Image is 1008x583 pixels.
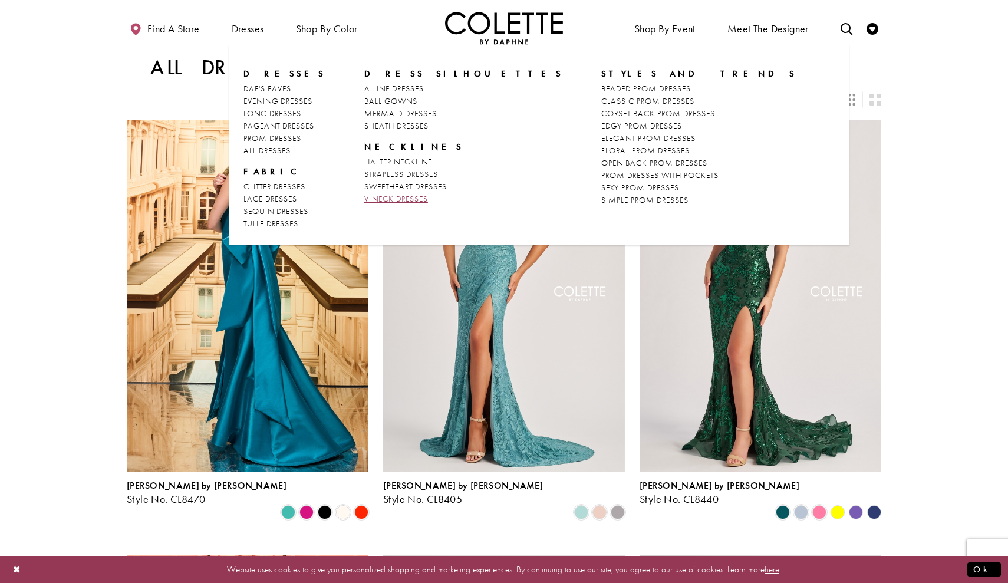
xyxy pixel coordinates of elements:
span: Dresses [243,68,326,80]
a: DAF'S FAVES [243,83,326,95]
a: LACE DRESSES [243,193,326,205]
span: NECKLINES [364,141,463,153]
span: PROM DRESSES WITH POCKETS [601,170,719,180]
a: SWEETHEART DRESSES [364,180,563,193]
span: Shop By Event [631,12,699,44]
span: SIMPLE PROM DRESSES [601,195,689,205]
a: Meet the designer [724,12,812,44]
span: Find a store [147,23,200,35]
a: EDGY PROM DRESSES [601,120,796,132]
span: CORSET BACK PROM DRESSES [601,108,715,118]
span: V-NECK DRESSES [364,193,428,204]
span: EVENING DRESSES [243,95,312,106]
span: FABRIC [243,166,302,177]
span: LACE DRESSES [243,193,297,204]
span: Dresses [229,12,267,44]
i: Fuchsia [299,505,314,519]
span: Dresses [232,23,264,35]
a: Visit Home Page [445,12,563,44]
span: Shop By Event [634,23,696,35]
span: STYLES AND TRENDS [601,68,796,80]
i: Rose [592,505,607,519]
span: STRAPLESS DRESSES [364,169,438,179]
span: GLITTER DRESSES [243,181,305,192]
a: A-LINE DRESSES [364,83,563,95]
img: Colette by Daphne [445,12,563,44]
span: Style No. CL8405 [383,492,462,506]
span: DRESS SILHOUETTES [364,68,563,80]
span: [PERSON_NAME] by [PERSON_NAME] [383,479,543,492]
span: SHEATH DRESSES [364,120,429,131]
i: Cotton Candy [812,505,826,519]
span: Style No. CL8440 [640,492,719,506]
span: BALL GOWNS [364,95,417,106]
button: Submit Dialog [967,562,1001,577]
span: OPEN BACK PROM DRESSES [601,157,707,168]
a: Find a store [127,12,202,44]
a: ELEGANT PROM DRESSES [601,132,796,144]
a: Visit Colette by Daphne Style No. CL8440 Page [640,120,881,471]
span: TULLE DRESSES [243,218,298,229]
i: Spruce [776,505,790,519]
a: V-NECK DRESSES [364,193,563,205]
i: Sea Glass [574,505,588,519]
span: Meet the designer [727,23,809,35]
span: SEXY PROM DRESSES [601,182,679,193]
span: EDGY PROM DRESSES [601,120,682,131]
span: HALTER NECKLINE [364,156,432,167]
i: Yellow [831,505,845,519]
a: PROM DRESSES [243,132,326,144]
span: Style No. CL8470 [127,492,205,506]
a: OPEN BACK PROM DRESSES [601,157,796,169]
span: PROM DRESSES [243,133,301,143]
button: Close Dialog [7,559,27,579]
a: STRAPLESS DRESSES [364,168,563,180]
a: here [765,563,779,575]
div: Colette by Daphne Style No. CL8440 [640,480,799,505]
span: [PERSON_NAME] by [PERSON_NAME] [640,479,799,492]
span: ALL DRESSES [243,145,291,156]
a: FLORAL PROM DRESSES [601,144,796,157]
a: LONG DRESSES [243,107,326,120]
span: FLORAL PROM DRESSES [601,145,690,156]
span: SEQUIN DRESSES [243,206,308,216]
span: SWEETHEART DRESSES [364,181,447,192]
i: Turquoise [281,505,295,519]
a: MERMAID DRESSES [364,107,563,120]
span: A-LINE DRESSES [364,83,424,94]
a: ALL DRESSES [243,144,326,157]
h1: All Dresses [150,56,310,80]
a: SIMPLE PROM DRESSES [601,194,796,206]
div: Colette by Daphne Style No. CL8405 [383,480,543,505]
i: Navy Blue [867,505,881,519]
a: GLITTER DRESSES [243,180,326,193]
i: Smoke [611,505,625,519]
a: BEADED PROM DRESSES [601,83,796,95]
span: BEADED PROM DRESSES [601,83,691,94]
span: Switch layout to 3 columns [844,94,855,106]
a: CORSET BACK PROM DRESSES [601,107,796,120]
i: Black [318,505,332,519]
span: Shop by color [296,23,358,35]
span: NECKLINES [364,141,563,153]
a: Check Wishlist [864,12,881,44]
a: Visit Colette by Daphne Style No. CL8470 Page [127,120,368,471]
span: LONG DRESSES [243,108,301,118]
p: Website uses cookies to give you personalized shopping and marketing experiences. By continuing t... [85,561,923,577]
a: BALL GOWNS [364,95,563,107]
a: HALTER NECKLINE [364,156,563,168]
i: Violet [849,505,863,519]
span: Shop by color [293,12,361,44]
a: Visit Colette by Daphne Style No. CL8405 Page [383,120,625,471]
span: DAF'S FAVES [243,83,291,94]
i: Scarlet [354,505,368,519]
span: CLASSIC PROM DRESSES [601,95,694,106]
i: Diamond White [336,505,350,519]
span: FABRIC [243,166,326,177]
a: TULLE DRESSES [243,218,326,230]
span: [PERSON_NAME] by [PERSON_NAME] [127,479,286,492]
span: PAGEANT DRESSES [243,120,314,131]
a: SEQUIN DRESSES [243,205,326,218]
